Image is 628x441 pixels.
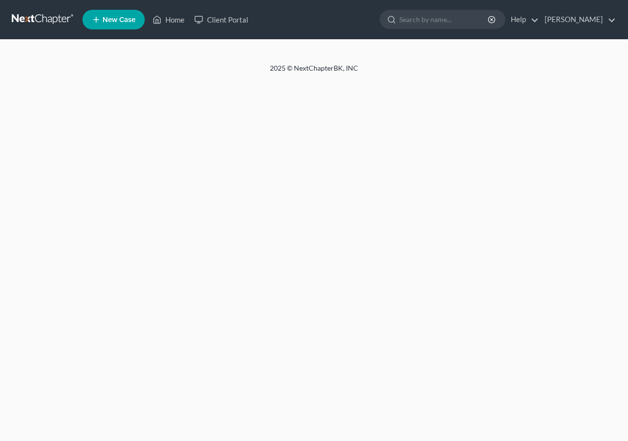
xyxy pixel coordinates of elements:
[540,11,616,28] a: [PERSON_NAME]
[34,63,594,81] div: 2025 © NextChapterBK, INC
[189,11,253,28] a: Client Portal
[103,16,135,24] span: New Case
[148,11,189,28] a: Home
[506,11,539,28] a: Help
[399,10,489,28] input: Search by name...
